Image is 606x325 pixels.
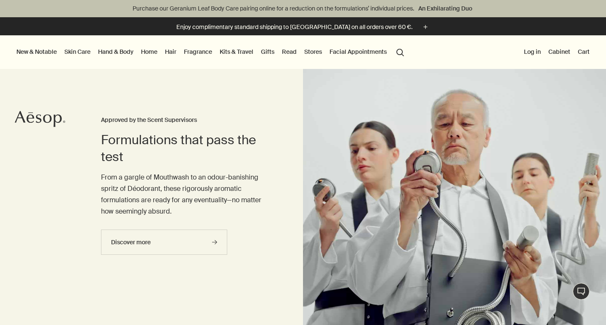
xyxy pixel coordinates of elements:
[393,44,408,60] button: Open search
[15,111,65,129] a: Aesop
[101,115,269,125] h3: Approved by the Scent Supervisors
[15,46,58,57] button: New & Notable
[280,46,298,57] a: Read
[547,46,572,57] a: Cabinet
[303,46,324,57] button: Stores
[522,35,591,69] nav: supplementary
[218,46,255,57] a: Kits & Travel
[176,23,412,32] p: Enjoy complimentary standard shipping to [GEOGRAPHIC_DATA] on all orders over 60 €.
[101,132,269,165] h2: Formulations that pass the test
[573,283,590,300] button: Chat en direct
[96,46,135,57] a: Hand & Body
[101,230,227,255] a: Discover more
[522,46,542,57] button: Log in
[176,22,430,32] button: Enjoy complimentary standard shipping to [GEOGRAPHIC_DATA] on all orders over 60 €.
[15,111,65,127] svg: Aesop
[8,4,598,13] p: Purchase our Geranium Leaf Body Care pairing online for a reduction on the formulations’ individu...
[15,35,408,69] nav: primary
[417,4,474,13] a: An Exhilarating Duo
[576,46,591,57] button: Cart
[163,46,178,57] a: Hair
[139,46,159,57] a: Home
[182,46,214,57] a: Fragrance
[63,46,92,57] a: Skin Care
[101,172,269,217] p: From a gargle of Mouthwash to an odour-banishing spritz of Déodorant, these rigorously aromatic f...
[328,46,388,57] a: Facial Appointments
[259,46,276,57] a: Gifts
